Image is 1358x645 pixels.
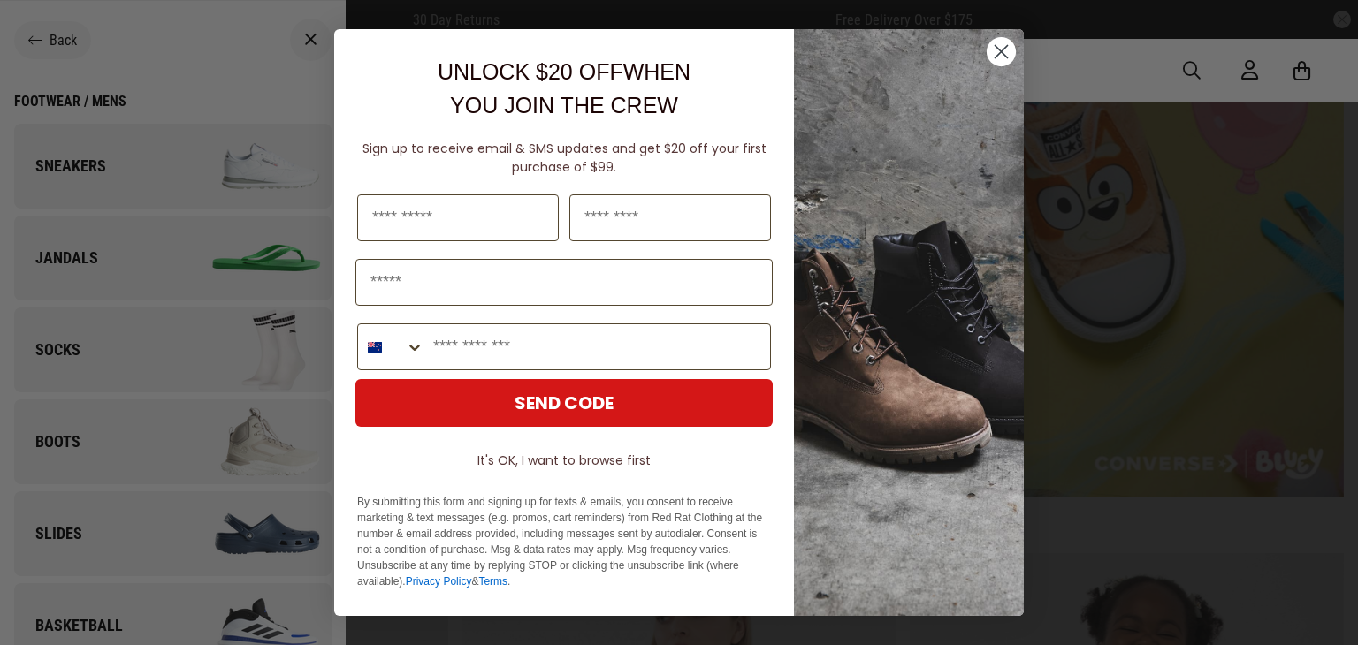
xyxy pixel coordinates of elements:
[357,494,771,589] p: By submitting this form and signing up for texts & emails, you consent to receive marketing & tex...
[794,29,1024,616] img: f7662613-148e-4c88-9575-6c6b5b55a647.jpeg
[368,340,382,354] img: New Zealand
[362,140,767,176] span: Sign up to receive email & SMS updates and get $20 off your first purchase of $99.
[986,36,1017,67] button: Close dialog
[357,194,559,241] input: First Name
[355,379,773,427] button: SEND CODE
[355,444,773,476] button: It's OK, I want to browse first
[406,575,472,588] a: Privacy Policy
[358,324,424,369] button: Search Countries
[478,575,507,588] a: Terms
[450,93,678,118] span: YOU JOIN THE CREW
[623,59,690,84] span: WHEN
[438,59,623,84] span: UNLOCK $20 OFF
[14,7,67,60] button: Open LiveChat chat widget
[355,259,773,306] input: Email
